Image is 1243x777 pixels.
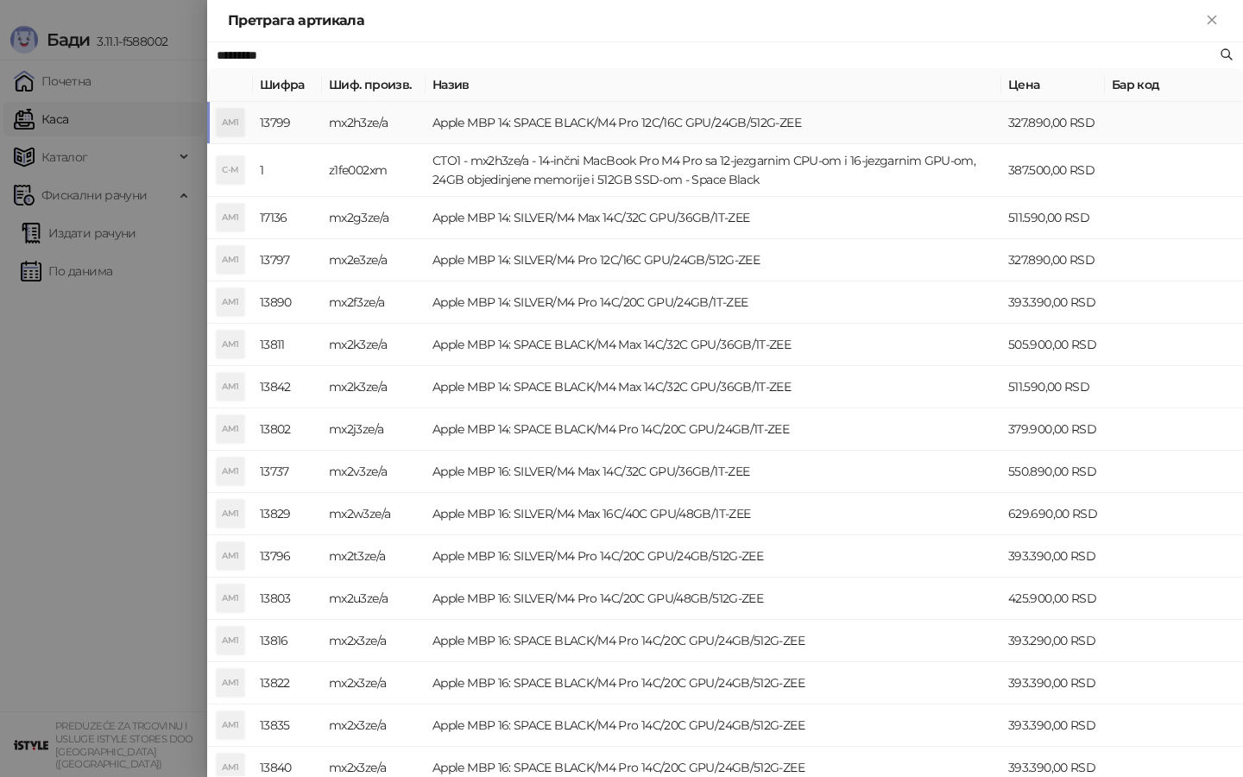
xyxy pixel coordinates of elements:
td: mx2x3ze/a [322,704,426,747]
td: 17136 [253,197,322,239]
div: C-M [217,156,244,184]
td: 505.900,00 RSD [1001,324,1105,366]
div: AM1 [217,246,244,274]
div: AM1 [217,458,244,485]
td: Apple MBP 14: SPACE BLACK/M4 Pro 14C/20C GPU/24GB/1T-ZEE [426,408,1001,451]
td: mx2e3ze/a [322,239,426,281]
td: 511.590,00 RSD [1001,197,1105,239]
td: Apple MBP 16: SPACE BLACK/M4 Pro 14C/20C GPU/24GB/512G-ZEE [426,620,1001,662]
td: 13796 [253,535,322,578]
div: AM1 [217,331,244,358]
td: 629.690,00 RSD [1001,493,1105,535]
td: Apple MBP 16: SILVER/M4 Pro 14C/20C GPU/48GB/512G-ZEE [426,578,1001,620]
td: CTO1 - mx2h3ze/a - 14-inčni MacBook Pro M4 Pro sa 12-jezgarnim CPU-om i 16-jezgarnim GPU-om, 24GB... [426,144,1001,197]
td: mx2v3ze/a [322,451,426,493]
td: Apple MBP 14: SILVER/M4 Max 14C/32C GPU/36GB/1T-ZEE [426,197,1001,239]
td: Apple MBP 14: SPACE BLACK/M4 Pro 12C/16C GPU/24GB/512G-ZEE [426,102,1001,144]
td: Apple MBP 14: SILVER/M4 Pro 14C/20C GPU/24GB/1T-ZEE [426,281,1001,324]
td: 13811 [253,324,322,366]
div: AM1 [217,669,244,697]
td: 393.390,00 RSD [1001,704,1105,747]
td: z1fe002xm [322,144,426,197]
td: 393.390,00 RSD [1001,662,1105,704]
td: 327.890,00 RSD [1001,239,1105,281]
th: Бар код [1105,68,1243,102]
td: 393.390,00 RSD [1001,281,1105,324]
div: AM1 [217,627,244,654]
div: AM1 [217,542,244,570]
td: 1 [253,144,322,197]
div: AM1 [217,204,244,231]
td: mx2t3ze/a [322,535,426,578]
div: AM1 [217,711,244,739]
td: 13829 [253,493,322,535]
td: 13737 [253,451,322,493]
td: 13799 [253,102,322,144]
div: AM1 [217,500,244,527]
div: AM1 [217,415,244,443]
td: 387.500,00 RSD [1001,144,1105,197]
td: 379.900,00 RSD [1001,408,1105,451]
div: Претрага артикала [228,10,1202,31]
td: 13816 [253,620,322,662]
td: Apple MBP 16: SPACE BLACK/M4 Pro 14C/20C GPU/24GB/512G-ZEE [426,662,1001,704]
td: mx2k3ze/a [322,324,426,366]
td: Apple MBP 16: SILVER/M4 Max 14C/32C GPU/36GB/1T-ZEE [426,451,1001,493]
td: mx2x3ze/a [322,662,426,704]
th: Назив [426,68,1001,102]
td: 13890 [253,281,322,324]
td: 550.890,00 RSD [1001,451,1105,493]
td: 13797 [253,239,322,281]
td: 13842 [253,366,322,408]
td: Apple MBP 16: SILVER/M4 Pro 14C/20C GPU/24GB/512G-ZEE [426,535,1001,578]
th: Шифра [253,68,322,102]
td: mx2j3ze/a [322,408,426,451]
td: Apple MBP 14: SILVER/M4 Pro 12C/16C GPU/24GB/512G-ZEE [426,239,1001,281]
td: 13803 [253,578,322,620]
td: Apple MBP 16: SILVER/M4 Max 16C/40C GPU/48GB/1T-ZEE [426,493,1001,535]
button: Close [1202,10,1222,31]
td: 327.890,00 RSD [1001,102,1105,144]
td: 13822 [253,662,322,704]
td: 13802 [253,408,322,451]
td: mx2f3ze/a [322,281,426,324]
td: mx2h3ze/a [322,102,426,144]
td: mx2k3ze/a [322,366,426,408]
td: mx2x3ze/a [322,620,426,662]
th: Цена [1001,68,1105,102]
div: AM1 [217,373,244,401]
td: 13835 [253,704,322,747]
td: mx2u3ze/a [322,578,426,620]
td: 393.290,00 RSD [1001,620,1105,662]
div: AM1 [217,109,244,136]
div: AM1 [217,584,244,612]
td: 393.390,00 RSD [1001,535,1105,578]
th: Шиф. произв. [322,68,426,102]
td: 511.590,00 RSD [1001,366,1105,408]
td: mx2g3ze/a [322,197,426,239]
td: 425.900,00 RSD [1001,578,1105,620]
div: AM1 [217,288,244,316]
td: Apple MBP 14: SPACE BLACK/M4 Max 14C/32C GPU/36GB/1T-ZEE [426,366,1001,408]
td: mx2w3ze/a [322,493,426,535]
td: Apple MBP 14: SPACE BLACK/M4 Max 14C/32C GPU/36GB/1T-ZEE [426,324,1001,366]
td: Apple MBP 16: SPACE BLACK/M4 Pro 14C/20C GPU/24GB/512G-ZEE [426,704,1001,747]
